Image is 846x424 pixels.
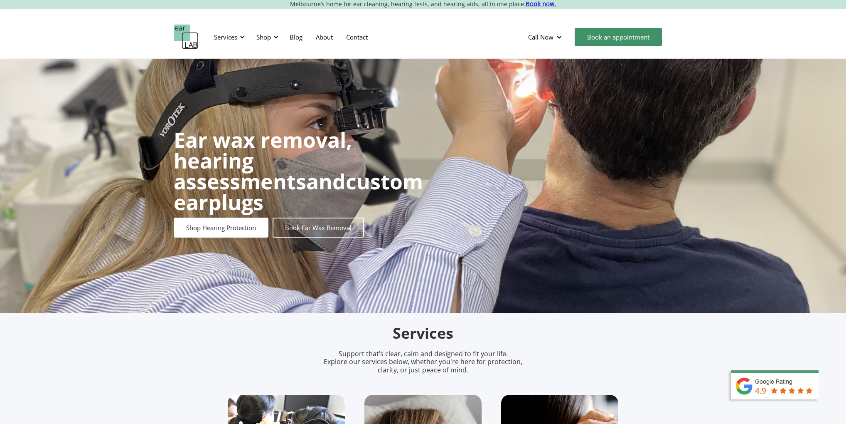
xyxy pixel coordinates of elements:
a: Book Ear Wax Removal [273,218,364,238]
div: Call Now [521,25,571,50]
div: Shop [256,33,271,41]
a: Blog [283,25,309,49]
p: Support that’s clear, calm and designed to fit your life. Explore our services below, whether you... [313,350,533,374]
div: Shop [251,25,281,50]
h2: Services [228,324,618,343]
a: Contact [339,25,374,49]
div: Call Now [528,33,553,41]
strong: Ear wax removal, hearing assessments [174,126,352,196]
div: Services [209,25,247,50]
a: About [309,25,339,49]
strong: custom earplugs [174,167,423,216]
a: Book an appointment [575,28,662,46]
div: Services [214,33,237,41]
a: Shop Hearing Protection [174,218,268,238]
a: home [174,25,199,50]
h1: and [174,129,423,213]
